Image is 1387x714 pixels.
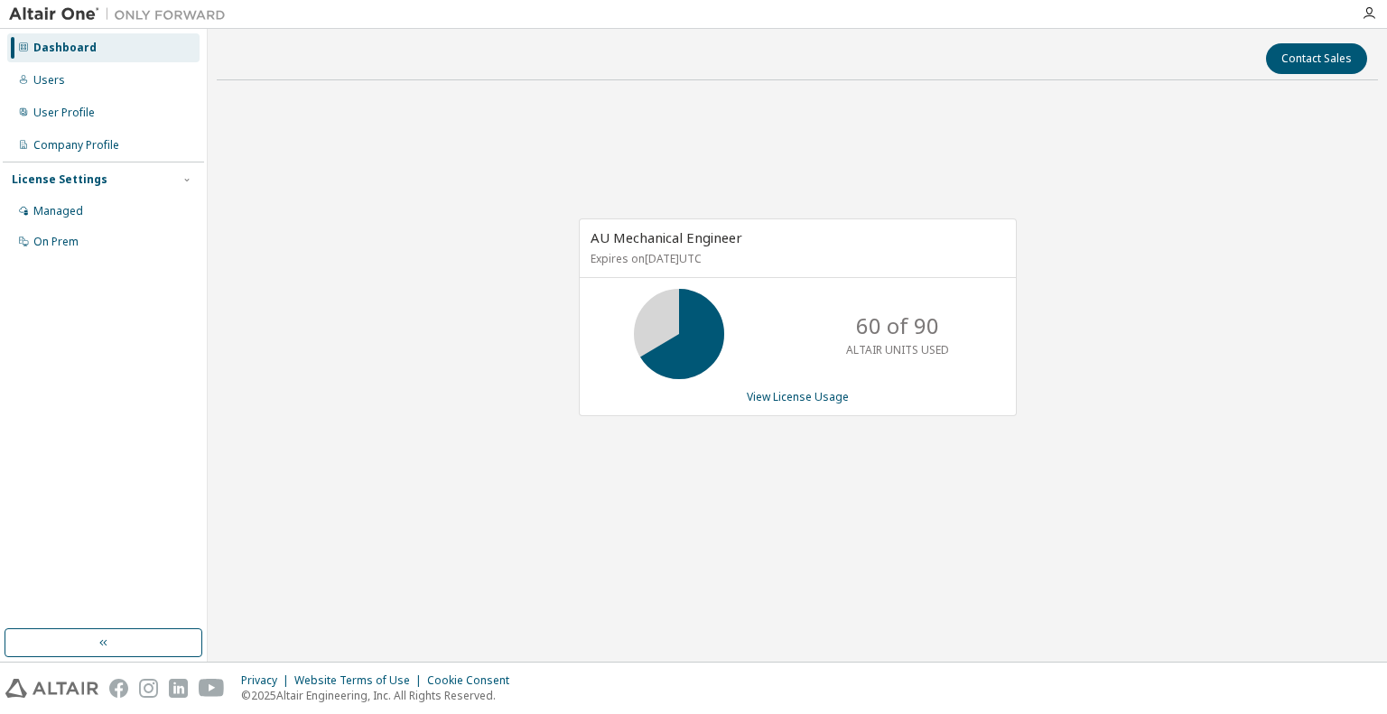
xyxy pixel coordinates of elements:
div: Managed [33,204,83,218]
p: ALTAIR UNITS USED [846,342,949,357]
img: Altair One [9,5,235,23]
p: © 2025 Altair Engineering, Inc. All Rights Reserved. [241,688,520,703]
div: Privacy [241,673,294,688]
div: On Prem [33,235,79,249]
div: Cookie Consent [427,673,520,688]
img: linkedin.svg [169,679,188,698]
img: altair_logo.svg [5,679,98,698]
img: instagram.svg [139,679,158,698]
div: Company Profile [33,138,119,153]
img: facebook.svg [109,679,128,698]
div: User Profile [33,106,95,120]
span: AU Mechanical Engineer [591,228,742,246]
p: 60 of 90 [856,311,939,341]
div: Dashboard [33,41,97,55]
div: Users [33,73,65,88]
div: Website Terms of Use [294,673,427,688]
div: License Settings [12,172,107,187]
img: youtube.svg [199,679,225,698]
a: View License Usage [747,389,849,404]
p: Expires on [DATE] UTC [591,251,1001,266]
button: Contact Sales [1266,43,1367,74]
